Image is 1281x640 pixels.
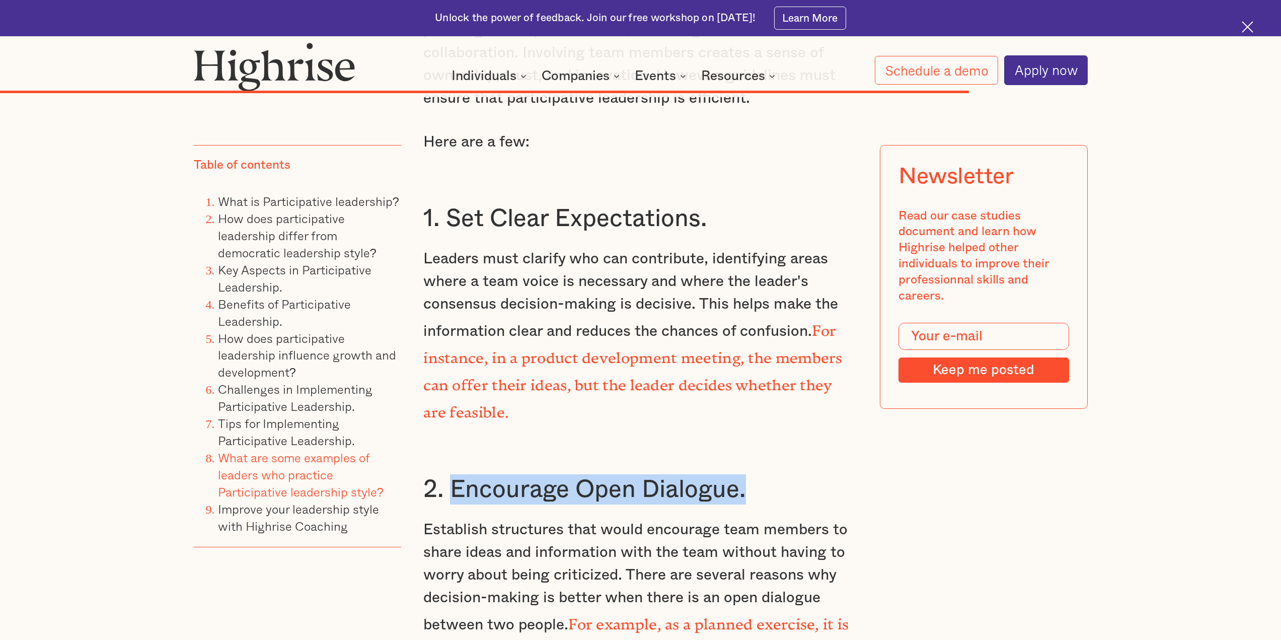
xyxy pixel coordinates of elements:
[218,328,396,381] a: How does participative leadership influence growth and development?
[701,70,778,82] div: Resources
[423,322,843,413] strong: For instance, in a product development meeting, the members can offer their ideas, but the leader...
[423,203,858,234] h3: 1. Set Clear Expectations.
[194,42,355,91] img: Highrise logo
[218,260,371,296] a: Key Aspects in Participative Leadership.
[218,209,376,262] a: How does participative leadership differ from democratic leadership style?
[1242,21,1253,33] img: Cross icon
[898,164,1014,190] div: Newsletter
[423,474,858,505] h3: 2. Encourage Open Dialogue.
[194,158,290,174] div: Table of contents
[542,70,610,82] div: Companies
[898,323,1069,350] input: Your e-mail
[218,294,351,330] a: Benefits of Participative Leadership.
[218,380,372,415] a: Challenges in Implementing Participative Leadership.
[898,358,1069,383] input: Keep me posted
[451,70,530,82] div: Individuals
[701,70,765,82] div: Resources
[875,56,998,85] a: Schedule a demo
[1004,55,1088,85] a: Apply now
[218,192,399,210] a: What is Participative leadership?
[423,131,858,154] p: Here are a few:
[218,414,355,450] a: Tips for Implementing Participative Leadership.
[635,70,676,82] div: Events
[423,248,858,424] p: Leaders must clarify who can contribute, identifying areas where a team voice is necessary and wh...
[218,499,379,535] a: Improve your leadership style with Highrise Coaching
[451,70,516,82] div: Individuals
[898,208,1069,304] div: Read our case studies document and learn how Highrise helped other individuals to improve their p...
[435,11,756,26] div: Unlock the power of feedback. Join our free workshop on [DATE]!
[218,448,384,501] a: What are some examples of leaders who practice Participative leadership style?
[635,70,689,82] div: Events
[774,7,846,29] a: Learn More
[898,323,1069,383] form: Modal Form
[542,70,623,82] div: Companies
